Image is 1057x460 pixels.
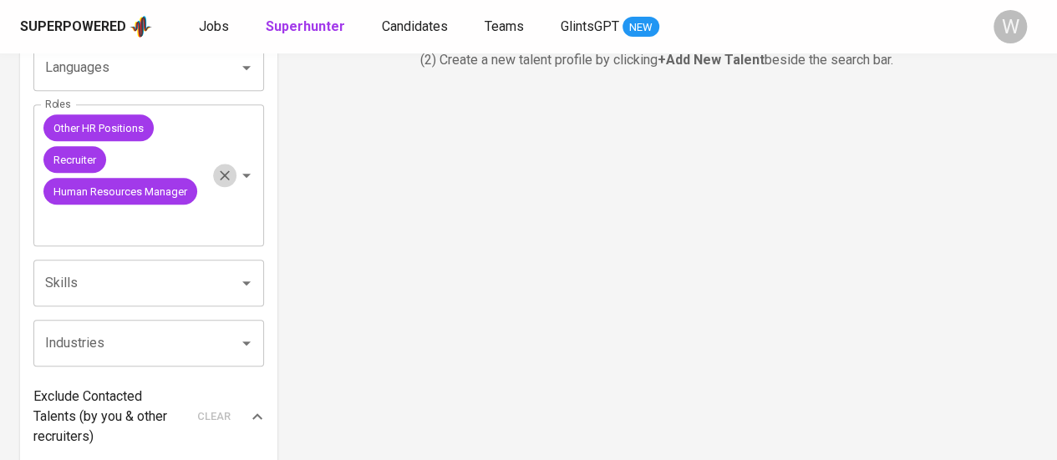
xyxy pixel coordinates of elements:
[420,50,922,70] p: (2) Create a new talent profile by clicking beside the search bar.
[43,146,106,173] div: Recruiter
[43,184,197,200] span: Human Resources Manager
[199,18,229,34] span: Jobs
[235,271,258,295] button: Open
[561,18,619,34] span: GlintsGPT
[993,10,1027,43] div: W
[235,331,258,355] button: Open
[235,56,258,79] button: Open
[43,178,197,205] div: Human Resources Manager
[382,18,448,34] span: Candidates
[33,387,264,447] div: Exclude Contacted Talents (by you & other recruiters)clear
[199,17,232,38] a: Jobs
[33,387,187,447] p: Exclude Contacted Talents (by you & other recruiters)
[235,164,258,187] button: Open
[266,17,348,38] a: Superhunter
[43,152,106,168] span: Recruiter
[485,17,527,38] a: Teams
[382,17,451,38] a: Candidates
[43,114,154,141] div: Other HR Positions
[561,17,659,38] a: GlintsGPT NEW
[266,18,345,34] b: Superhunter
[485,18,524,34] span: Teams
[130,14,152,39] img: app logo
[20,18,126,37] div: Superpowered
[623,19,659,36] span: NEW
[213,164,236,187] button: Clear
[20,14,152,39] a: Superpoweredapp logo
[43,120,154,136] span: Other HR Positions
[658,52,765,68] b: + Add New Talent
